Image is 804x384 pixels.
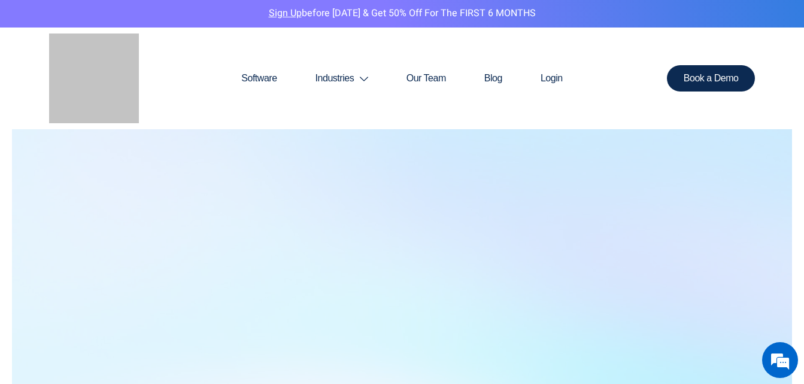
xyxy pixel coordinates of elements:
a: Industries [296,50,387,107]
a: Blog [465,50,521,107]
span: Book a Demo [684,74,739,83]
a: Sign Up [269,6,302,20]
a: Software [222,50,296,107]
a: Our Team [387,50,465,107]
a: Login [521,50,582,107]
a: Book a Demo [667,65,756,92]
p: before [DATE] & Get 50% Off for the FIRST 6 MONTHS [9,6,795,22]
